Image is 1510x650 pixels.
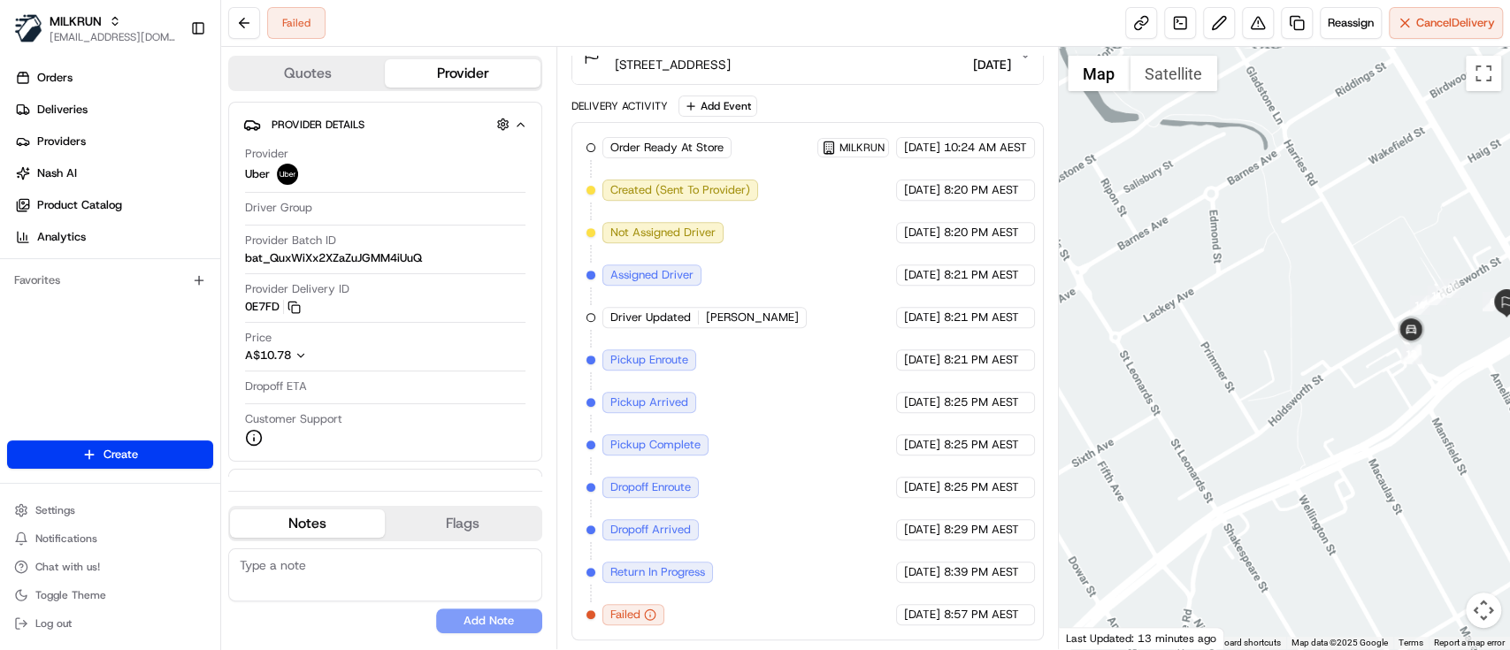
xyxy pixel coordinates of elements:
[678,96,757,117] button: Add Event
[7,611,213,636] button: Log out
[245,200,312,216] span: Driver Group
[904,225,940,241] span: [DATE]
[7,191,220,219] a: Product Catalog
[35,531,97,546] span: Notifications
[37,102,88,118] span: Deliveries
[7,96,220,124] a: Deliveries
[904,522,940,538] span: [DATE]
[35,616,72,631] span: Log out
[37,134,86,149] span: Providers
[572,27,1043,84] button: [PERSON_NAME][STREET_ADDRESS]8:40 PM[DATE]
[610,437,701,453] span: Pickup Complete
[245,330,272,346] span: Price
[944,310,1019,325] span: 8:21 PM AEST
[245,411,342,427] span: Customer Support
[944,522,1019,538] span: 8:29 PM AEST
[904,437,940,453] span: [DATE]
[35,503,75,517] span: Settings
[7,159,220,187] a: Nash AI
[1059,627,1224,649] div: Last Updated: 13 minutes ago
[37,197,122,213] span: Product Catalog
[1063,626,1122,649] img: Google
[1466,593,1501,628] button: Map camera controls
[1399,638,1423,647] a: Terms
[944,607,1019,623] span: 8:57 PM AEST
[904,394,940,410] span: [DATE]
[7,223,220,251] a: Analytics
[1434,638,1505,647] a: Report a map error
[245,379,307,394] span: Dropoff ETA
[245,233,336,249] span: Provider Batch ID
[243,110,527,139] button: Provider Details
[1063,626,1122,649] a: Open this area in Google Maps (opens a new window)
[904,352,940,368] span: [DATE]
[1328,15,1374,31] span: Reassign
[610,394,688,410] span: Pickup Arrived
[610,225,716,241] span: Not Assigned Driver
[571,99,668,113] div: Delivery Activity
[1402,345,1422,364] div: 12
[904,182,940,198] span: [DATE]
[245,348,401,363] button: A$10.78
[944,564,1019,580] span: 8:39 PM AEST
[1483,292,1502,311] div: 6
[904,564,940,580] span: [DATE]
[610,182,750,198] span: Created (Sent To Provider)
[7,7,183,50] button: MILKRUNMILKRUN[EMAIL_ADDRESS][DOMAIN_NAME]
[1466,56,1501,91] button: Toggle fullscreen view
[50,30,176,44] button: [EMAIL_ADDRESS][DOMAIN_NAME]
[963,56,1011,73] span: [DATE]
[230,59,385,88] button: Quotes
[1440,279,1460,298] div: 9
[385,59,540,88] button: Provider
[1389,7,1503,39] button: CancelDelivery
[50,12,102,30] button: MILKRUN
[7,583,213,608] button: Toggle Theme
[7,554,213,579] button: Chat with us!
[904,607,940,623] span: [DATE]
[944,267,1019,283] span: 8:21 PM AEST
[944,182,1019,198] span: 8:20 PM AEST
[103,447,138,463] span: Create
[14,14,42,42] img: MILKRUN
[610,479,691,495] span: Dropoff Enroute
[610,267,694,283] span: Assigned Driver
[7,266,213,294] div: Favorites
[839,141,885,155] span: MILKRUN
[7,64,220,92] a: Orders
[245,166,270,182] span: Uber
[1401,344,1421,363] div: 13
[706,310,799,325] span: [PERSON_NAME]
[1320,7,1382,39] button: Reassign
[1427,286,1446,305] div: 11
[7,526,213,551] button: Notifications
[610,140,724,156] span: Order Ready At Store
[245,250,422,266] span: bat_QuxWiXx2XZaZuJGMM4iUuQ
[904,140,940,156] span: [DATE]
[35,588,106,602] span: Toggle Theme
[1292,638,1388,647] span: Map data ©2025 Google
[944,394,1019,410] span: 8:25 PM AEST
[944,352,1019,368] span: 8:21 PM AEST
[615,56,731,73] span: [STREET_ADDRESS]
[904,267,940,283] span: [DATE]
[7,498,213,523] button: Settings
[245,146,288,162] span: Provider
[904,479,940,495] span: [DATE]
[1410,295,1430,315] div: 10
[1205,637,1281,649] button: Keyboard shortcuts
[1416,15,1495,31] span: Cancel Delivery
[1068,56,1130,91] button: Show street map
[610,352,688,368] span: Pickup Enroute
[944,479,1019,495] span: 8:25 PM AEST
[904,310,940,325] span: [DATE]
[245,348,291,363] span: A$10.78
[37,165,77,181] span: Nash AI
[610,564,705,580] span: Return In Progress
[944,225,1019,241] span: 8:20 PM AEST
[277,164,298,185] img: uber-new-logo.jpeg
[272,118,364,132] span: Provider Details
[37,70,73,86] span: Orders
